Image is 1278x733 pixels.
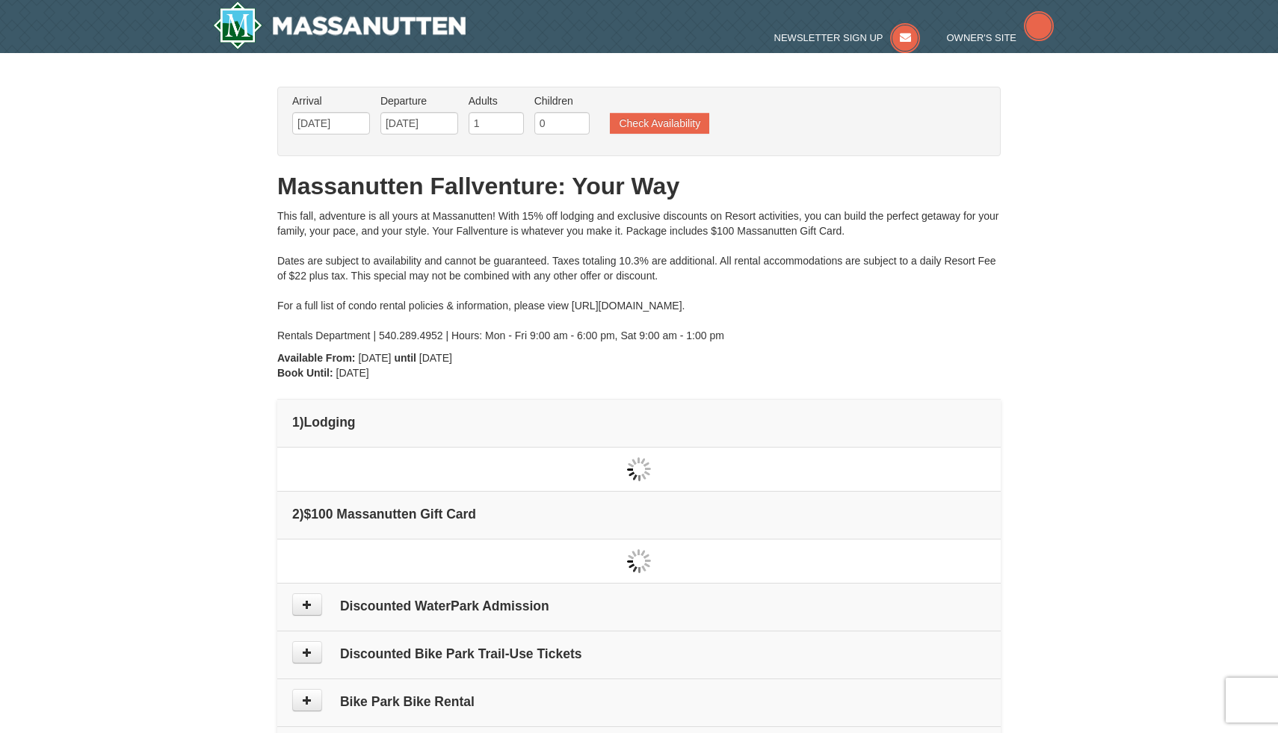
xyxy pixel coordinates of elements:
[394,352,416,364] strong: until
[947,32,1017,43] span: Owner's Site
[610,113,709,134] button: Check Availability
[300,507,304,522] span: )
[774,32,921,43] a: Newsletter Sign Up
[292,599,986,613] h4: Discounted WaterPark Admission
[292,646,986,661] h4: Discounted Bike Park Trail-Use Tickets
[277,352,356,364] strong: Available From:
[292,694,986,709] h4: Bike Park Bike Rental
[277,208,1001,343] div: This fall, adventure is all yours at Massanutten! With 15% off lodging and exclusive discounts on...
[213,1,466,49] a: Massanutten Resort
[774,32,883,43] span: Newsletter Sign Up
[380,93,458,108] label: Departure
[277,367,333,379] strong: Book Until:
[292,507,986,522] h4: 2 $100 Massanutten Gift Card
[277,171,1001,201] h1: Massanutten Fallventure: Your Way
[627,549,651,573] img: wait gif
[627,457,651,481] img: wait gif
[300,415,304,430] span: )
[469,93,524,108] label: Adults
[534,93,590,108] label: Children
[336,367,369,379] span: [DATE]
[947,32,1055,43] a: Owner's Site
[292,415,986,430] h4: 1 Lodging
[358,352,391,364] span: [DATE]
[419,352,452,364] span: [DATE]
[292,93,370,108] label: Arrival
[213,1,466,49] img: Massanutten Resort Logo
